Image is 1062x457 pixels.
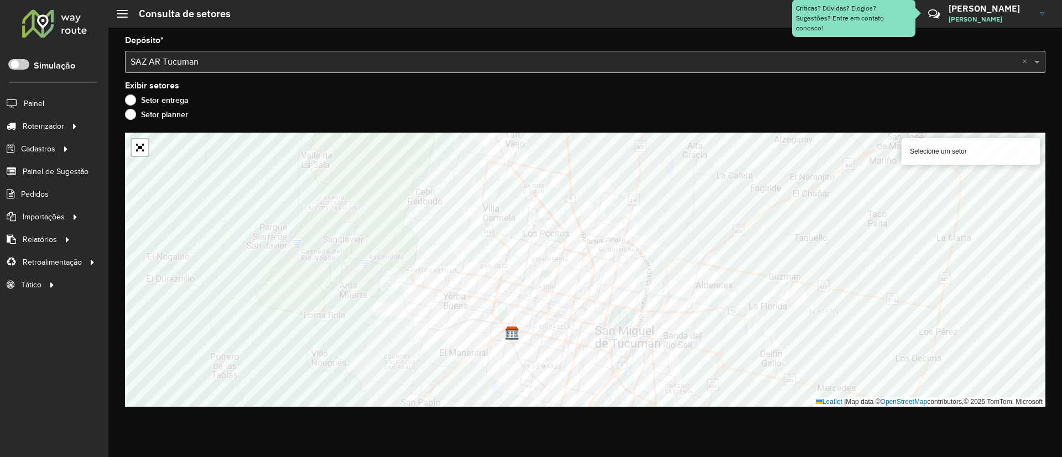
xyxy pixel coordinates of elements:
[881,398,928,406] a: OpenStreetMap
[125,34,164,47] label: Depósito
[23,166,88,177] span: Painel de Sugestão
[125,79,179,92] label: Exibir setores
[816,398,842,406] a: Leaflet
[23,211,65,223] span: Importações
[23,120,64,132] span: Roteirizador
[21,279,41,291] span: Tático
[23,256,82,268] span: Retroalimentação
[128,8,231,20] h2: Consulta de setores
[949,14,1032,24] span: [PERSON_NAME]
[813,397,1045,407] div: Map data © contributors,© 2025 TomTom, Microsoft
[24,98,44,109] span: Painel
[844,398,846,406] span: |
[21,188,49,200] span: Pedidos
[34,59,75,72] label: Simulação
[1022,55,1032,69] span: Clear all
[125,109,188,120] label: Setor planner
[949,3,1032,14] h3: [PERSON_NAME]
[132,139,148,156] a: Abrir mapa em tela cheia
[922,2,946,26] a: Contato Rápido
[125,94,189,106] label: Setor entrega
[21,143,55,155] span: Cadastros
[902,138,1040,165] div: Selecione um setor
[23,234,57,245] span: Relatórios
